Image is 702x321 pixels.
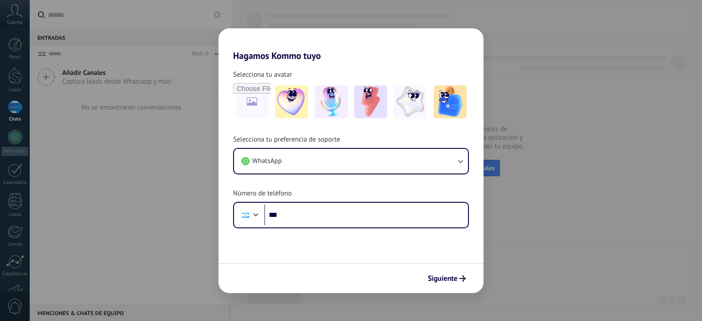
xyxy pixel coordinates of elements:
[315,85,348,118] img: -2.jpeg
[233,189,292,198] span: Número de teléfono
[394,85,427,118] img: -4.jpeg
[233,70,292,79] span: Selecciona tu avatar
[218,28,484,61] h2: Hagamos Kommo tuyo
[424,271,470,286] button: Siguiente
[252,157,282,166] span: WhatsApp
[234,149,468,174] button: WhatsApp
[428,275,457,282] span: Siguiente
[233,135,340,144] span: Selecciona tu preferencia de soporte
[237,205,254,225] div: Argentina: + 54
[434,85,467,118] img: -5.jpeg
[275,85,308,118] img: -1.jpeg
[354,85,387,118] img: -3.jpeg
